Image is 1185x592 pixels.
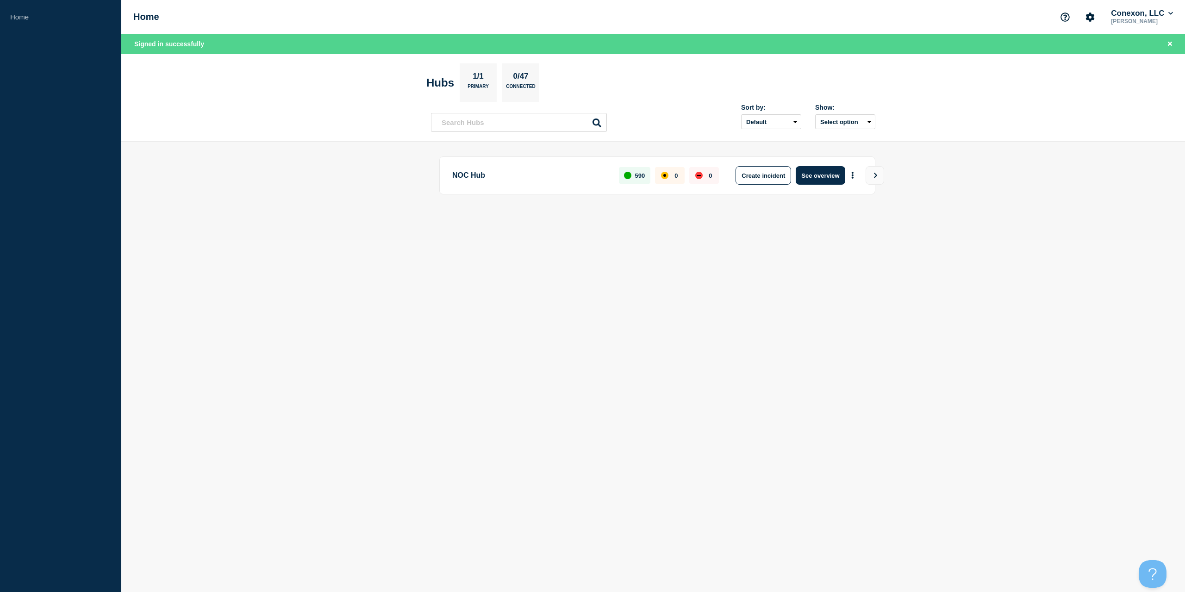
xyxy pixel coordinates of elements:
p: Primary [468,84,489,93]
button: View [866,166,884,185]
p: 1/1 [469,72,487,84]
p: 0 [709,172,712,179]
select: Sort by [741,114,801,129]
button: Support [1055,7,1075,27]
button: More actions [847,167,859,184]
input: Search Hubs [431,113,607,132]
div: affected [661,172,668,179]
p: 0/47 [510,72,532,84]
h1: Home [133,12,159,22]
span: Signed in successfully [134,40,204,48]
button: Create incident [736,166,791,185]
iframe: Help Scout Beacon - Open [1139,560,1166,588]
h2: Hubs [426,76,454,89]
div: down [695,172,703,179]
button: See overview [796,166,845,185]
p: Connected [506,84,535,93]
p: 590 [635,172,645,179]
button: Account settings [1080,7,1100,27]
p: NOC Hub [452,166,608,185]
div: up [624,172,631,179]
p: [PERSON_NAME] [1109,18,1175,25]
button: Select option [815,114,875,129]
button: Conexon, LLC [1109,9,1175,18]
div: Sort by: [741,104,801,111]
p: 0 [674,172,678,179]
div: Show: [815,104,875,111]
button: Close banner [1164,39,1176,50]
